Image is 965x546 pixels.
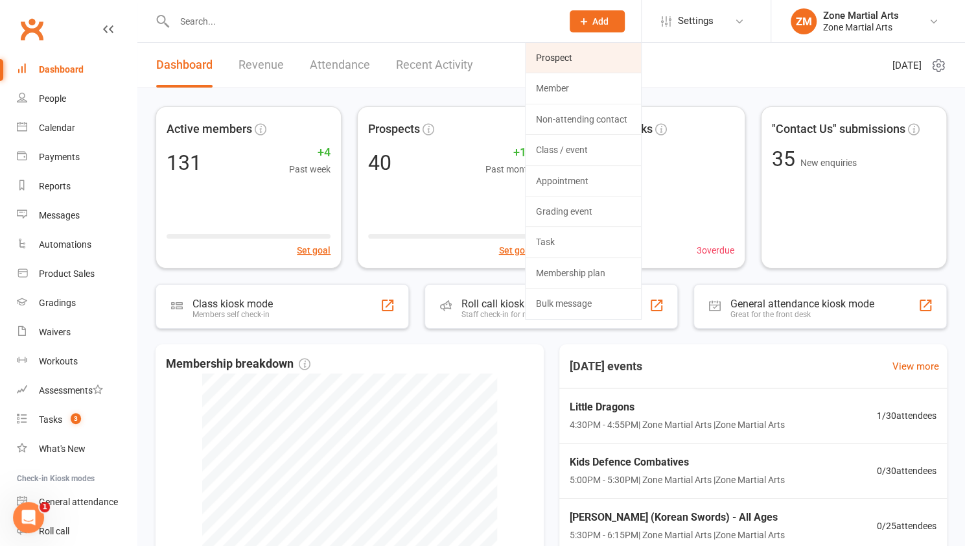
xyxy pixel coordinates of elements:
button: Set goal [499,243,533,257]
span: +19 [485,143,533,162]
span: 35 [772,147,800,171]
span: New enquiries [800,158,857,168]
a: Bulk message [526,289,641,318]
div: Staff check-in for members [461,310,555,319]
div: Workouts [39,356,78,366]
a: Attendance [310,43,370,88]
a: Grading event [526,196,641,226]
span: Past week [289,162,331,176]
span: Prospects [368,120,420,139]
div: Messages [39,210,80,220]
div: General attendance [39,497,118,507]
div: Great for the front desk [730,310,874,319]
div: Roll call [39,526,69,536]
span: 0 / 30 attendees [877,464,936,478]
div: Zone Martial Arts [823,10,899,21]
button: Set goal [297,243,331,257]
a: Gradings [17,289,137,318]
span: 0 / 25 attendees [877,519,936,533]
div: Automations [39,239,91,250]
div: Assessments [39,385,103,396]
input: Search... [170,12,553,30]
a: Workouts [17,347,137,376]
div: Calendar [39,123,75,133]
div: Payments [39,152,80,162]
a: General attendance kiosk mode [17,488,137,517]
div: People [39,93,66,104]
a: Reports [17,172,137,201]
div: What's New [39,444,86,454]
div: Reports [39,181,71,191]
div: Dashboard [39,64,84,75]
span: 5:30PM - 6:15PM | Zone Martial Arts | Zone Martial Arts [570,528,785,542]
div: Gradings [39,298,76,308]
div: General attendance kiosk mode [730,298,874,310]
div: 131 [167,152,202,173]
a: Task [526,227,641,257]
iframe: Intercom live chat [13,502,44,533]
span: Kids Defence Combatives [570,454,785,471]
div: Roll call kiosk mode [461,298,555,310]
span: Add [592,16,609,27]
div: Product Sales [39,268,95,279]
a: Class / event [526,135,641,165]
div: Tasks [39,414,62,425]
a: Messages [17,201,137,230]
a: Roll call [17,517,137,546]
a: Tasks 3 [17,405,137,434]
a: Calendar [17,113,137,143]
a: Clubworx [16,13,48,45]
a: View more [892,359,939,374]
a: Payments [17,143,137,172]
a: Automations [17,230,137,259]
span: Settings [678,6,714,36]
div: Zone Martial Arts [823,21,899,33]
a: Membership plan [526,258,641,288]
a: Appointment [526,166,641,196]
a: Dashboard [17,55,137,84]
a: Non-attending contact [526,104,641,134]
span: 1 [40,502,50,512]
a: Product Sales [17,259,137,289]
a: People [17,84,137,113]
button: Add [570,10,625,32]
span: 3 overdue [697,243,734,257]
a: Dashboard [156,43,213,88]
a: Recent Activity [396,43,473,88]
div: Waivers [39,327,71,337]
span: Past month [485,162,533,176]
a: What's New [17,434,137,464]
div: Members self check-in [192,310,273,319]
a: Revenue [238,43,284,88]
span: 4:30PM - 4:55PM | Zone Martial Arts | Zone Martial Arts [570,418,785,432]
span: +4 [289,143,331,162]
a: Prospect [526,43,641,73]
span: 5:00PM - 5:30PM | Zone Martial Arts | Zone Martial Arts [570,473,785,487]
span: [DATE] [892,58,922,73]
div: ZM [791,8,817,34]
span: Membership breakdown [166,355,310,374]
a: Waivers [17,318,137,347]
span: "Contact Us" submissions [772,120,905,139]
span: 1 / 30 attendees [877,409,936,423]
h3: [DATE] events [559,355,653,378]
span: [PERSON_NAME] (Korean Swords) - All Ages [570,509,785,526]
div: Class kiosk mode [192,298,273,310]
span: Little Dragons [570,399,785,416]
span: 3 [71,413,81,424]
a: Member [526,73,641,103]
a: Assessments [17,376,137,405]
span: Active members [167,120,252,139]
div: 40 [368,152,391,173]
